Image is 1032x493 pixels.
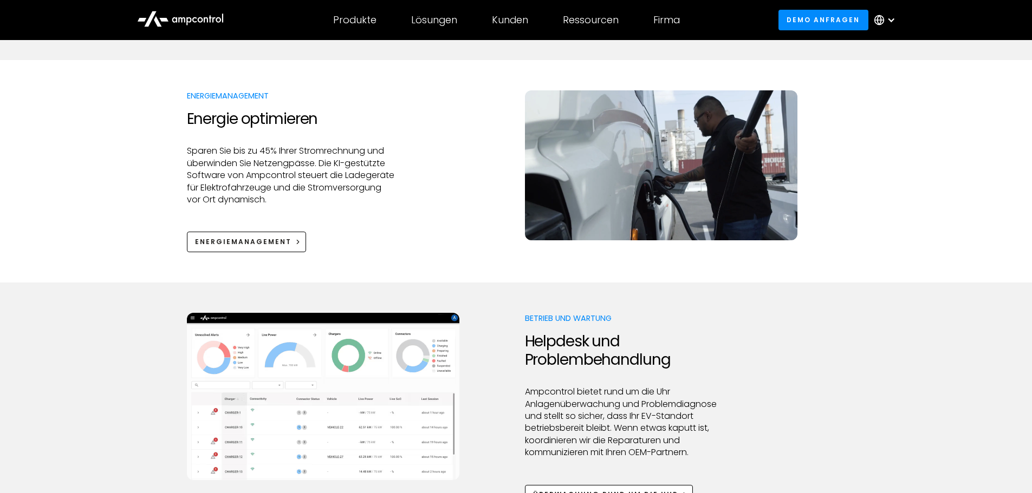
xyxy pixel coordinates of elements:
img: Ampcontrol EV charging management system for on time departure [187,313,459,481]
div: Energiemanagement [195,237,291,247]
div: Firma [653,14,680,26]
div: Produkte [333,14,377,26]
img: Ampcontrol EV fleet charging solutions for energy management [525,90,797,240]
div: Ressourcen [563,14,619,26]
h2: Energie optimieren [187,110,395,128]
p: Betrieb und Wartung [525,313,734,324]
div: Lösungen [411,14,457,26]
div: Kunden [492,14,528,26]
a: Demo anfragen [778,10,868,30]
p: Sparen Sie bis zu 45% Ihrer Stromrechnung und überwinden Sie Netzengpässe. Die KI-gestützte Softw... [187,145,395,206]
h2: Helpdesk und Problembehandlung [525,332,734,369]
p: Ampcontrol bietet rund um die Uhr Anlagenüberwachung und Problemdiagnose und stellt so sicher, da... [525,386,734,458]
a: Energiemanagement [187,232,307,252]
p: Energiemanagement [187,90,395,101]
